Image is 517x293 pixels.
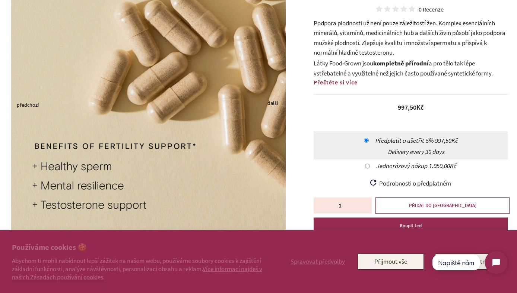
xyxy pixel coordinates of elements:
span: Látky Food-Grown jsou [314,59,373,67]
p: Abychom ti mohli nabídnout lepší zážitek na našem webu, používáme soubory cookies k zajištění zák... [12,257,264,281]
h2: Používáme cookies 🍪 [12,242,264,253]
span: 997,50Kč [398,103,424,112]
span: a pro tělo tak lépe vstřebatelné a využitelné než jejich často používané syntetické formy. [314,59,493,77]
span: original price [429,162,456,170]
button: Next [267,103,271,105]
span: Podpora plodnosti už není pouze záležitostí žen. Komplex esenciálních minerálů, vitamínů, medicin... [314,19,505,57]
button: Previous [17,105,20,107]
span: Přečtěte si více [314,78,358,86]
button: Podrobnosti o předplatném [368,178,453,189]
span: Spravovat předvolby [291,257,345,265]
b: kompletně přírodní [373,59,429,67]
div: 0 Recenze [419,7,444,12]
span: 5% [426,136,435,145]
span: PŘIDAT DO [GEOGRAPHIC_DATA] [409,202,476,209]
span: Předplatit a ušetřit [375,136,426,145]
a: Více informací najdeš v našich Zásadách používání cookies. [12,265,262,281]
iframe: Tidio Chat [425,245,514,280]
span: Jednorázový nákup [377,162,429,170]
button: Spravovat předvolby [289,254,346,269]
button: Přijmout vše [358,254,424,269]
label: Delivery every 30 days [388,148,445,156]
button: PŘIDAT DO [GEOGRAPHIC_DATA] [375,197,510,214]
button: Koupit teď [314,218,508,234]
span: Podrobnosti o předplatném [376,179,451,187]
span: recurring price [435,136,458,145]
